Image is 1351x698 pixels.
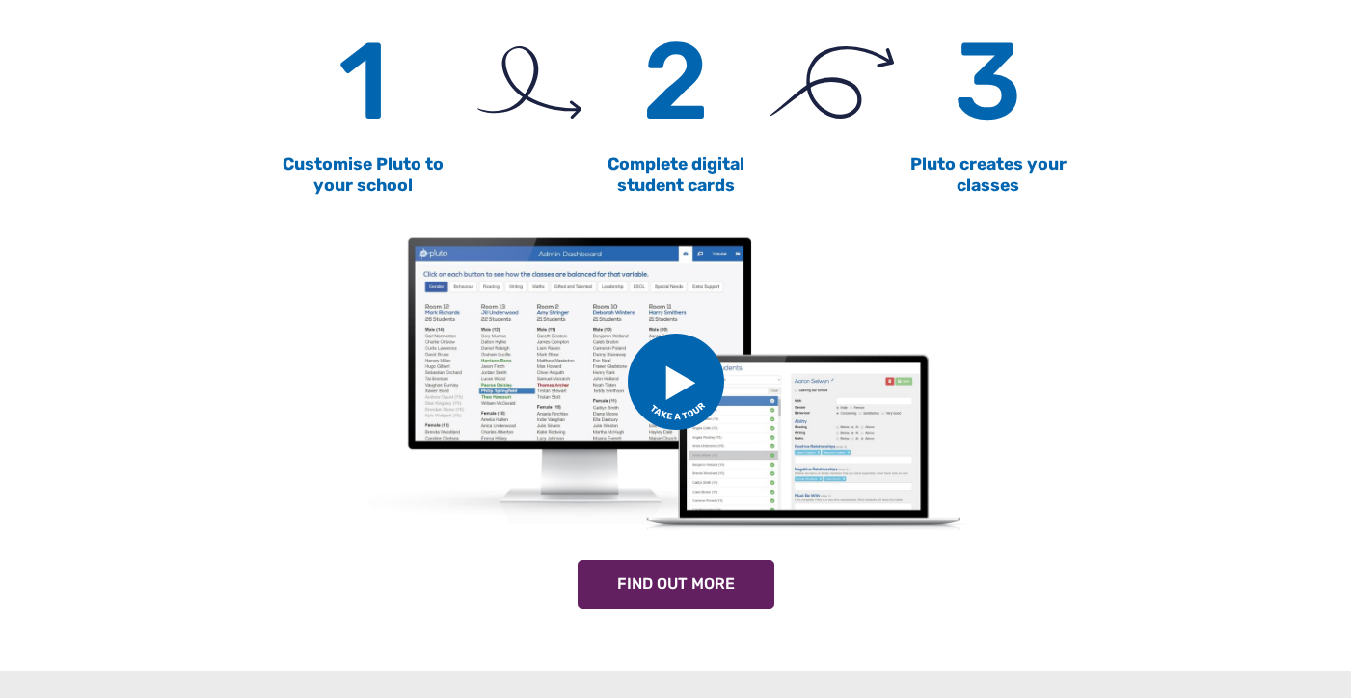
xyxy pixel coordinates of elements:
img: Overview video of Pluto [366,219,984,545]
h6: 3 [844,17,1133,147]
h6: 1 [219,17,508,147]
h4: Complete digital student cards [531,154,821,195]
img: arrow_1.svg [477,46,581,119]
img: arrow_2.svg [770,46,895,119]
img: btn_take_tour.svg [628,334,724,430]
h4: Customise Pluto to your school [219,154,508,195]
h6: 2 [531,17,821,147]
a: Find out more [578,560,774,610]
h4: Pluto creates your classes [844,154,1133,195]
